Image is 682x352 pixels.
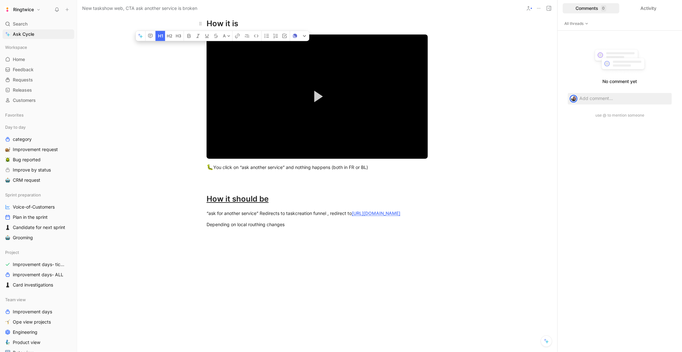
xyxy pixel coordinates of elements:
[563,20,590,27] button: All threads
[3,295,74,304] div: Team view
[570,96,577,102] img: avatar
[4,224,12,231] button: ♟️
[13,30,34,38] span: Ask Cycle
[3,5,42,14] button: RingtwiceRingtwice
[5,249,19,256] span: Project
[3,280,74,290] a: ♟️Card investigations
[3,190,74,242] div: Sprint preparationVoice-of-CustomersPlan in the sprint♟️Candidate for next sprint🤖Grooming
[352,210,400,216] a: [URL][DOMAIN_NAME]
[13,20,27,28] span: Search
[3,248,74,257] div: Project
[5,319,10,325] img: 🤸
[13,77,33,83] span: Requests
[13,339,40,346] span: Product view
[3,134,74,144] a: category
[601,5,606,11] div: 0
[3,223,74,232] a: ♟️Candidate for next sprint
[4,234,12,241] button: 🤖
[13,66,34,73] span: Feedback
[13,87,32,93] span: Releases
[207,163,428,172] div: You click on “ask another service” and nothing happens (both in FR or BL)
[4,6,11,13] img: Ringtwice
[4,146,12,153] button: 🐌
[3,65,74,74] a: Feedback
[5,340,10,345] img: 🧞‍♂️
[207,34,428,159] div: Video Player
[13,329,37,335] span: Engineering
[4,318,12,326] button: 🤸
[3,145,74,154] a: 🐌Improvement request
[207,221,428,228] div: Depending on local routhing changes
[13,214,48,220] span: Plan in the sprint
[3,327,74,337] a: Engineering
[3,155,74,165] a: 🪲Bug reported
[3,29,74,39] a: Ask Cycle
[563,112,677,119] div: use @ to mention someone
[5,225,10,230] img: ♟️
[3,19,74,29] div: Search
[5,178,10,183] img: 🤖
[621,3,677,13] div: Activity
[4,176,12,184] button: 🤖
[13,261,67,268] span: Improvement days- tickets ready
[13,167,51,173] span: Improve by status
[3,122,74,185] div: Day to daycategory🐌Improvement request🪲Bug reportedImprove by status🤖CRM request
[5,235,10,240] img: 🤖
[3,248,74,290] div: ProjectImprovement days- tickets readyimprovement days- ALL♟️Card investigations
[5,44,27,50] span: Workspace
[13,224,65,231] span: Candidate for next sprint
[207,164,213,170] span: 🐛
[3,55,74,64] a: Home
[5,124,26,130] span: Day to day
[5,282,10,287] img: ♟️
[3,42,74,52] div: Workspace
[3,233,74,242] a: 🤖Grooming
[5,157,10,162] img: 🪲
[564,20,589,27] span: All threads
[3,307,74,317] a: Improvement days
[563,78,677,85] p: No comment yet
[3,85,74,95] a: Releases
[3,96,74,105] a: Customers
[13,319,51,325] span: Ope view projects
[5,192,41,198] span: Sprint preparation
[13,146,58,153] span: Improvement request
[13,177,40,183] span: CRM request
[590,46,649,75] img: empty-comments
[3,212,74,222] a: Plan in the sprint
[13,234,33,241] span: Grooming
[4,339,12,346] button: 🧞‍♂️
[3,190,74,200] div: Sprint preparation
[3,122,74,132] div: Day to day
[221,31,232,41] button: A
[3,260,74,269] a: Improvement days- tickets ready
[207,18,428,29] div: How it is
[303,82,332,111] button: Play Video
[13,136,32,142] span: category
[207,194,269,203] u: How it should be
[563,3,619,13] div: Comments0
[13,309,52,315] span: Improvement days
[13,56,25,63] span: Home
[3,270,74,279] a: improvement days- ALL
[5,112,24,118] span: Favorites
[13,282,53,288] span: Card investigations
[3,338,74,347] a: 🧞‍♂️Product view
[3,110,74,120] div: Favorites
[13,204,55,210] span: Voice-of-Customers
[13,7,34,12] h1: Ringtwice
[3,317,74,327] a: 🤸Ope view projects
[82,4,197,12] span: New taskshow web, CTA ask another service is broken
[4,281,12,289] button: ♟️
[3,165,74,175] a: Improve by status
[13,97,36,103] span: Customers
[207,210,428,217] div: “ask for another service” Redirects to taskcreation funnel , redirect to
[4,156,12,164] button: 🪲
[13,272,63,278] span: improvement days- ALL
[3,75,74,85] a: Requests
[3,175,74,185] a: 🤖CRM request
[5,296,26,303] span: Team view
[3,202,74,212] a: Voice-of-Customers
[5,147,10,152] img: 🐌
[13,157,41,163] span: Bug reported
